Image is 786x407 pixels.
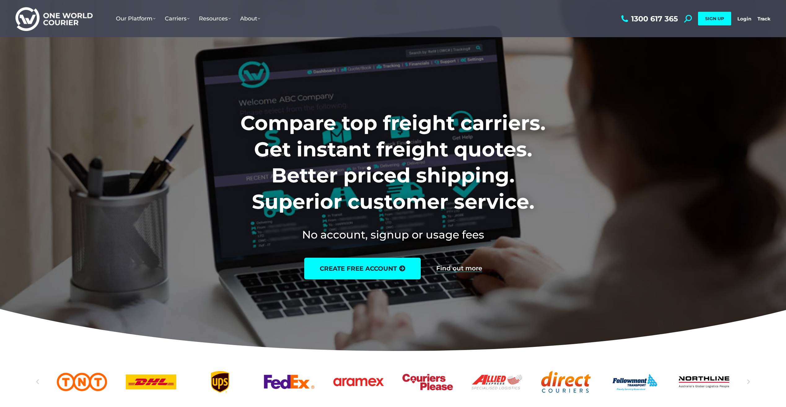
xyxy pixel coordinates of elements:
a: FedEx logo [264,371,314,393]
a: UPS logo [195,371,245,393]
div: 2 / 25 [57,371,107,393]
div: 5 / 25 [264,371,314,393]
div: 4 / 25 [195,371,245,393]
h2: No account, signup or usage fees [200,227,586,242]
a: DHl logo [126,371,176,393]
div: 7 / 25 [402,371,453,393]
a: 1300 617 365 [620,15,678,23]
div: 6 / 25 [333,371,384,393]
a: Aramex_logo [333,371,384,393]
a: Resources [194,9,235,28]
span: About [240,15,260,22]
a: Our Platform [111,9,160,28]
a: Followmont transoirt web logo [610,371,660,393]
span: SIGN UP [705,16,724,21]
span: Our Platform [116,15,156,22]
h1: Compare top freight carriers. Get instant freight quotes. Better priced shipping. Superior custom... [200,110,586,215]
a: Northline logo [679,371,729,393]
div: 9 / 25 [541,371,591,393]
a: create free account [304,258,421,279]
a: About [235,9,265,28]
a: Direct Couriers logo [541,371,591,393]
span: Carriers [165,15,190,22]
a: Carriers [160,9,194,28]
div: 3 / 25 [126,371,176,393]
a: Login [737,16,751,22]
div: 8 / 25 [472,371,522,393]
div: 10 / 25 [610,371,660,393]
a: SIGN UP [698,12,731,25]
a: Track [757,16,771,22]
a: Find out more [436,265,482,272]
img: One World Courier [15,6,93,31]
a: Couriers Please logo [402,371,453,393]
a: Allied Express logo [472,371,522,393]
span: Resources [199,15,231,22]
div: Slides [57,371,729,393]
a: TNT logo Australian freight company [57,371,107,393]
div: 11 / 25 [679,371,729,393]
